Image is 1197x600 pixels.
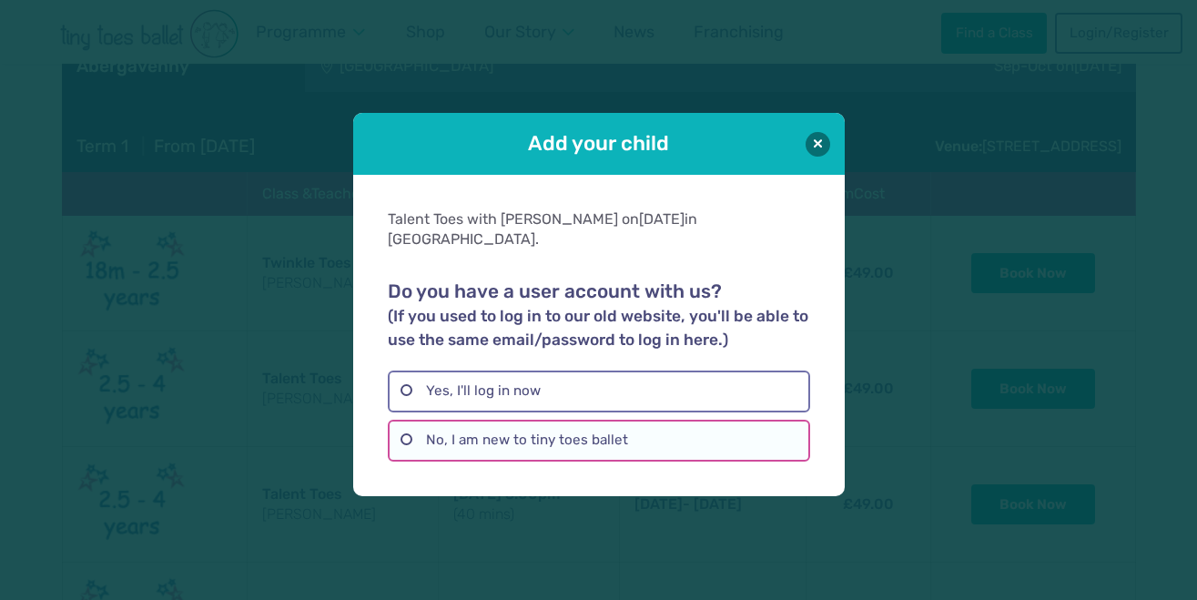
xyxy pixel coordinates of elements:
label: Yes, I'll log in now [388,371,810,412]
h1: Add your child [404,129,794,158]
h2: Do you have a user account with us? [388,280,810,351]
label: No, I am new to tiny toes ballet [388,420,810,462]
small: (If you used to log in to our old website, you'll be able to use the same email/password to log i... [388,307,808,349]
div: Talent Toes with [PERSON_NAME] on in [GEOGRAPHIC_DATA]. [388,209,810,250]
span: [DATE] [639,210,685,228]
